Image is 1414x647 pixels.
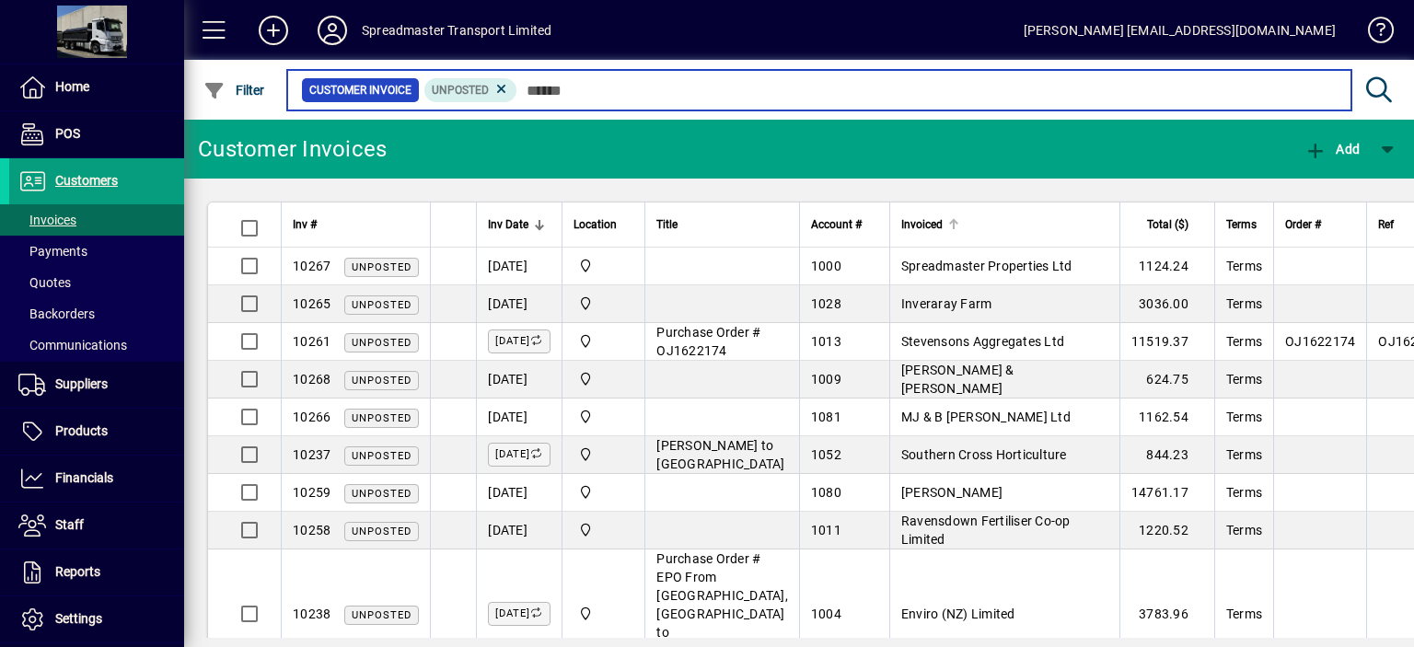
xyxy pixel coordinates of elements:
[55,611,102,626] span: Settings
[1119,248,1214,285] td: 1124.24
[203,83,265,98] span: Filter
[9,236,184,267] a: Payments
[811,523,841,537] span: 1011
[9,409,184,455] a: Products
[1226,214,1257,235] span: Terms
[488,214,528,235] span: Inv Date
[1226,334,1262,349] span: Terms
[352,609,411,621] span: Unposted
[901,334,1064,349] span: Stevensons Aggregates Ltd
[574,604,633,624] span: 965 State Highway 2
[901,363,1014,396] span: [PERSON_NAME] & [PERSON_NAME]
[198,134,387,164] div: Customer Invoices
[574,214,633,235] div: Location
[55,173,118,188] span: Customers
[1226,607,1262,621] span: Terms
[488,214,551,235] div: Inv Date
[352,375,411,387] span: Unposted
[293,296,330,311] span: 10265
[293,214,419,235] div: Inv #
[1119,512,1214,549] td: 1220.52
[574,369,633,389] span: 965 State Highway 2
[476,512,562,549] td: [DATE]
[901,259,1072,273] span: Spreadmaster Properties Ltd
[199,74,270,107] button: Filter
[1226,259,1262,273] span: Terms
[55,376,108,391] span: Suppliers
[9,362,184,408] a: Suppliers
[901,485,1003,500] span: [PERSON_NAME]
[574,482,633,503] span: 965 State Highway 2
[9,549,184,595] a: Reports
[1119,399,1214,436] td: 1162.54
[352,412,411,424] span: Unposted
[811,296,841,311] span: 1028
[1226,523,1262,537] span: Terms
[18,338,127,352] span: Communications
[293,410,330,424] span: 10266
[293,214,317,235] span: Inv #
[432,84,489,97] span: Unposted
[901,607,1015,621] span: Enviro (NZ) Limited
[424,78,517,102] mat-chip: Customer Invoice Status: Unposted
[811,214,862,235] span: Account #
[656,438,784,471] span: [PERSON_NAME] to [GEOGRAPHIC_DATA]
[574,214,617,235] span: Location
[656,325,760,358] span: Purchase Order # OJ1622174
[476,399,562,436] td: [DATE]
[901,296,992,311] span: Inveraray Farm
[656,214,788,235] div: Title
[574,407,633,427] span: 965 State Highway 2
[811,334,841,349] span: 1013
[1119,323,1214,361] td: 11519.37
[1285,334,1355,349] span: OJ1622174
[1119,361,1214,399] td: 624.75
[293,607,330,621] span: 10238
[1378,214,1394,235] span: Ref
[1226,447,1262,462] span: Terms
[1285,214,1355,235] div: Order #
[476,474,562,512] td: [DATE]
[9,503,184,549] a: Staff
[574,331,633,352] span: 965 State Highway 2
[1147,214,1188,235] span: Total ($)
[9,111,184,157] a: POS
[901,214,943,235] span: Invoiced
[1285,214,1321,235] span: Order #
[1304,142,1360,156] span: Add
[574,445,633,465] span: 965 State Highway 2
[1131,214,1205,235] div: Total ($)
[293,485,330,500] span: 10259
[656,214,678,235] span: Title
[1226,296,1262,311] span: Terms
[1024,16,1336,45] div: [PERSON_NAME] [EMAIL_ADDRESS][DOMAIN_NAME]
[352,337,411,349] span: Unposted
[352,526,411,537] span: Unposted
[811,410,841,424] span: 1081
[901,514,1071,547] span: Ravensdown Fertiliser Co-op Limited
[1226,485,1262,500] span: Terms
[811,447,841,462] span: 1052
[574,294,633,314] span: 965 State Highway 2
[811,485,841,500] span: 1080
[9,204,184,236] a: Invoices
[1226,410,1262,424] span: Terms
[9,456,184,502] a: Financials
[1119,474,1214,512] td: 14761.17
[488,602,551,626] label: [DATE]
[9,329,184,361] a: Communications
[293,447,330,462] span: 10237
[811,259,841,273] span: 1000
[362,16,551,45] div: Spreadmaster Transport Limited
[901,214,1108,235] div: Invoiced
[309,81,411,99] span: Customer Invoice
[352,261,411,273] span: Unposted
[293,259,330,273] span: 10267
[1226,372,1262,387] span: Terms
[574,520,633,540] span: 965 State Highway 2
[901,410,1071,424] span: MJ & B [PERSON_NAME] Ltd
[476,248,562,285] td: [DATE]
[9,267,184,298] a: Quotes
[1300,133,1364,166] button: Add
[811,214,878,235] div: Account #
